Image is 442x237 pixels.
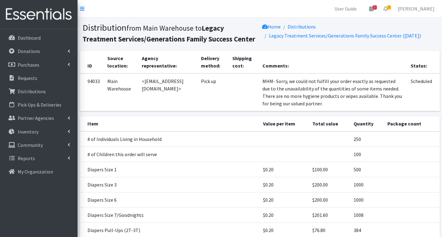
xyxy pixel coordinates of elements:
[350,131,384,147] td: 250
[259,192,309,208] td: $0.20
[350,192,384,208] td: 1000
[2,4,75,25] img: HumanEssentials
[309,162,350,177] td: $100.00
[197,51,229,73] th: Delivery method:
[407,51,440,73] th: Status:
[2,125,75,138] a: Inventory
[350,208,384,223] td: 1008
[18,62,39,68] p: Purchases
[104,51,138,73] th: Source location:
[104,73,138,111] td: Main Warehouse
[259,177,309,192] td: $0.20
[2,45,75,57] a: Donations
[138,51,197,73] th: Agency representative:
[378,2,393,15] a: 3
[138,73,197,111] td: <[EMAIL_ADDRESS][DOMAIN_NAME]>
[329,2,362,15] a: User Guide
[2,99,75,111] a: Pick Ups & Deliveries
[18,155,35,161] p: Reports
[2,139,75,151] a: Community
[80,208,260,223] td: Diapers Size 7/Goodnights
[2,112,75,124] a: Partner Agencies
[83,24,255,43] small: from Main Warehouse to
[83,22,258,44] h1: Distribution
[18,48,40,54] p: Donations
[80,177,260,192] td: Diapers Size 3
[18,129,38,135] p: Inventory
[364,2,378,15] a: 1
[80,147,260,162] td: # of Children this order will serve
[2,85,75,98] a: Distributions
[80,192,260,208] td: Diapers Size 6
[259,73,407,111] td: MHM- Sorry, we could not fulfill your order exactly as requested due to the unavailability of the...
[269,33,421,39] a: Legacy Treatment Services/Generations Family Success Center ([DATE])
[2,32,75,44] a: Dashboard
[259,162,309,177] td: $0.20
[18,115,54,121] p: Partner Agencies
[350,147,384,162] td: 100
[309,116,350,131] th: Total value
[350,116,384,131] th: Quantity
[80,131,260,147] td: # of Individuals Living in Household
[18,75,37,81] p: Requests
[309,192,350,208] td: $200.00
[18,88,46,94] p: Distributions
[350,177,384,192] td: 1000
[309,208,350,223] td: $201.60
[259,51,407,73] th: Comments:
[80,116,260,131] th: Item
[262,24,281,30] a: Home
[2,59,75,71] a: Purchases
[309,177,350,192] td: $200.00
[393,2,440,15] a: [PERSON_NAME]
[259,116,309,131] th: Value per item
[2,165,75,178] a: My Organization
[80,73,104,111] td: 94033
[18,102,61,108] p: Pick Ups & Deliveries
[18,35,41,41] p: Dashboard
[288,24,316,30] a: Distributions
[384,116,440,131] th: Package count
[259,208,309,223] td: $0.20
[407,73,440,111] td: Scheduled
[80,51,104,73] th: ID
[373,5,377,10] span: 1
[387,5,391,10] span: 3
[350,162,384,177] td: 500
[18,169,53,175] p: My Organization
[2,72,75,84] a: Requests
[197,73,229,111] td: Pick up
[18,142,43,148] p: Community
[80,162,260,177] td: Diapers Size 1
[2,152,75,165] a: Reports
[83,24,255,43] b: Legacy Treatment Services/Generations Family Success Center
[229,51,259,73] th: Shipping cost:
